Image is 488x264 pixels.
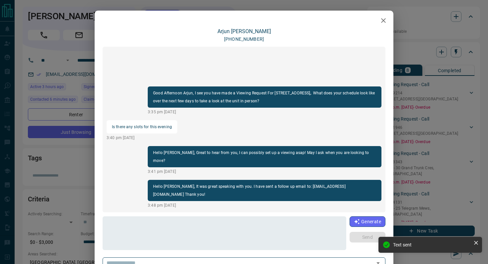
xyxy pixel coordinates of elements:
div: Text sent [393,242,471,247]
p: 3:40 pm [DATE] [107,135,177,141]
p: [PHONE_NUMBER] [224,36,264,43]
p: Is there any slots for this evening [112,123,172,131]
p: 3:48 pm [DATE] [148,202,381,208]
button: Generate [350,216,385,227]
p: Good Afternoon Arjun, I see you have made a Viewing Request For [STREET_ADDRESS],. What does your... [153,89,376,105]
p: 3:35 pm [DATE] [148,109,381,115]
p: Hello [PERSON_NAME], It was great speaking with you. I have sent a follow up email to: [EMAIL_ADD... [153,183,376,198]
p: 3:41 pm [DATE] [148,169,381,175]
p: Hello [PERSON_NAME], Great to hear from you, I can possibly set up a viewing asap! May I ask when... [153,149,376,165]
a: Arjun [PERSON_NAME] [217,28,271,34]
